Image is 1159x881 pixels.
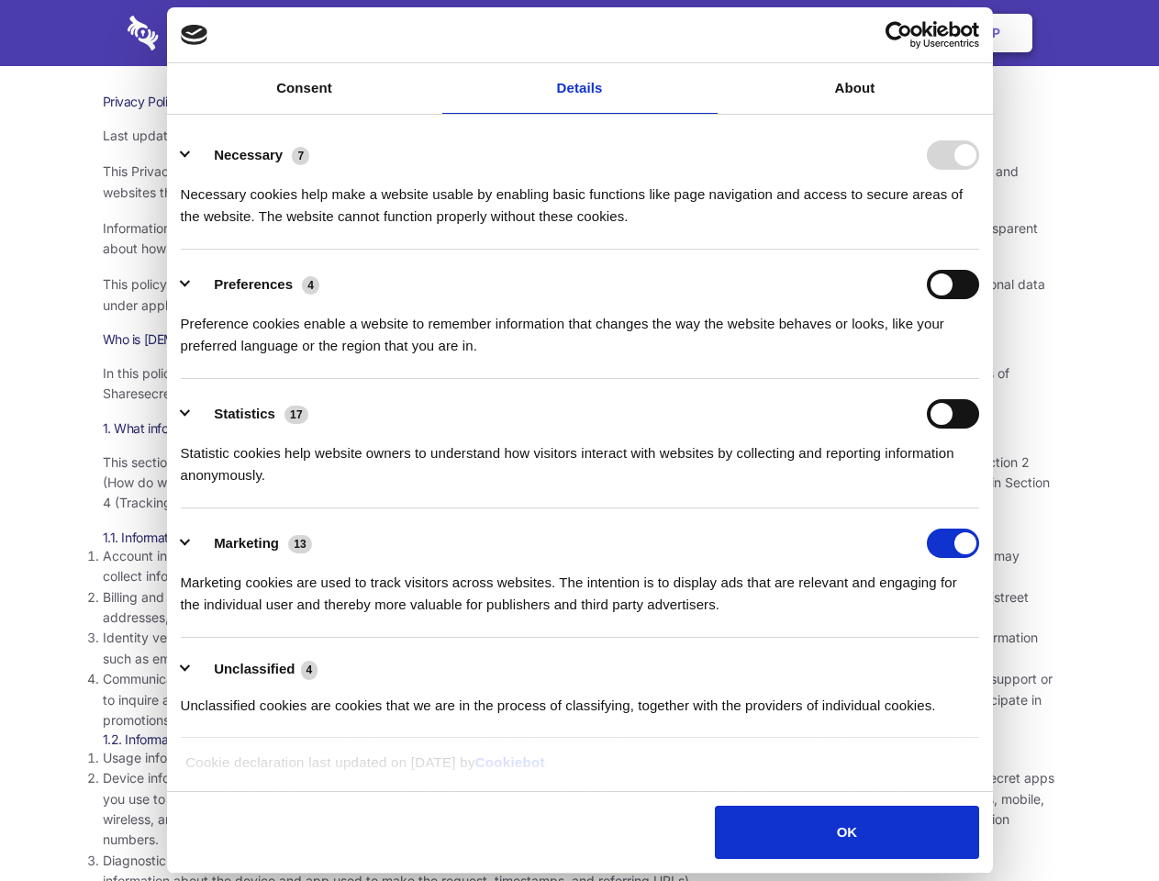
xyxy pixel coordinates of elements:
[181,270,331,299] button: Preferences (4)
[301,661,318,679] span: 4
[181,170,979,228] div: Necessary cookies help make a website usable by enabling basic functions like page navigation and...
[214,147,283,162] label: Necessary
[181,429,979,486] div: Statistic cookies help website owners to understand how visitors interact with websites by collec...
[302,276,319,295] span: 4
[181,681,979,717] div: Unclassified cookies are cookies that we are in the process of classifying, together with the pro...
[832,5,912,61] a: Login
[475,754,545,770] a: Cookiebot
[181,558,979,616] div: Marketing cookies are used to track visitors across websites. The intention is to display ads tha...
[103,331,286,347] span: Who is [DEMOGRAPHIC_DATA]?
[442,63,718,114] a: Details
[103,750,874,765] span: Usage information. We collect information about how you interact with our services, when and for ...
[167,63,442,114] a: Consent
[103,671,1053,728] span: Communications and submissions. You may choose to provide us with information when you communicat...
[819,21,979,49] a: Usercentrics Cookiebot - opens in a new window
[103,365,1009,401] span: In this policy, “Sharesecret,” “we,” “us,” and “our” refer to Sharesecret Inc., a U.S. company. S...
[715,806,978,859] button: OK
[103,770,1054,847] span: Device information. We may collect information from and about the device you use to access our se...
[214,406,275,421] label: Statistics
[181,529,324,558] button: Marketing (13)
[172,752,987,787] div: Cookie declaration last updated on [DATE] by
[292,147,309,165] span: 7
[103,163,1019,199] span: This Privacy Policy describes how we process and handle data provided to Sharesecret in connectio...
[103,630,1038,665] span: Identity verification information. Some services require you to verify your identity as part of c...
[103,530,287,545] span: 1.1. Information you provide to us
[103,454,1050,511] span: This section describes the various types of information we collect from and about you. To underst...
[128,16,284,50] img: logo-wordmark-white-trans-d4663122ce5f474addd5e946df7df03e33cb6a1c49d2221995e7729f52c070b2.svg
[181,399,320,429] button: Statistics (17)
[214,535,279,551] label: Marketing
[181,140,321,170] button: Necessary (7)
[181,299,979,357] div: Preference cookies enable a website to remember information that changes the way the website beha...
[181,658,329,681] button: Unclassified (4)
[1067,789,1137,859] iframe: Drift Widget Chat Controller
[103,420,356,436] span: 1. What information do we collect about you?
[718,63,993,114] a: About
[103,731,396,747] span: 1.2. Information collected when you use our services
[103,94,1057,110] h1: Privacy Policy
[539,5,619,61] a: Pricing
[103,548,1020,584] span: Account information. Our services generally require you to create an account before you can acces...
[103,126,1057,146] p: Last updated: [DATE]
[288,535,312,553] span: 13
[284,406,308,424] span: 17
[103,220,1038,256] span: Information security and privacy are at the heart of what Sharesecret values and promotes as a co...
[103,276,1045,312] span: This policy uses the term “personal data” to refer to information that is related to an identifie...
[744,5,829,61] a: Contact
[103,589,1029,625] span: Billing and payment information. In order to purchase a service, you may need to provide us with ...
[214,276,293,292] label: Preferences
[181,25,208,45] img: logo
